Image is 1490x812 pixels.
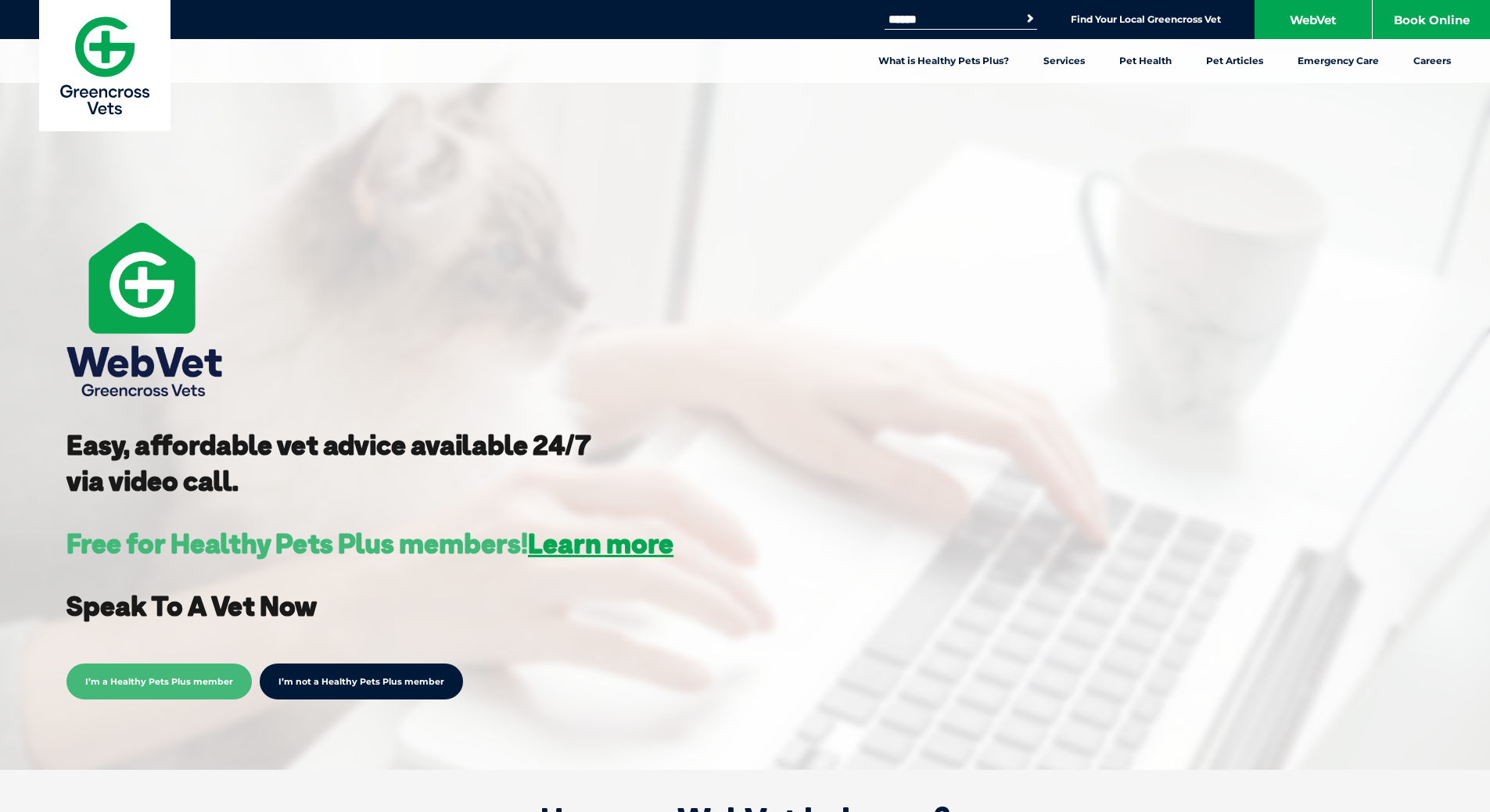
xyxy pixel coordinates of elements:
strong: Speak To A Vet Now [66,588,317,623]
a: Services [1026,39,1102,83]
button: Search [1022,11,1038,27]
a: I’m a Healthy Pets Plus member [66,674,252,688]
a: Careers [1396,39,1468,83]
a: Learn more [528,526,673,560]
a: Find Your Local Greencross Vet [1071,13,1221,26]
a: Pet Articles [1189,39,1280,83]
a: I’m not a Healthy Pets Plus member [260,664,463,699]
a: Pet Health [1102,39,1189,83]
h3: Free for Healthy Pets Plus members! [66,530,673,557]
span: I’m a Healthy Pets Plus member [66,664,252,699]
a: Emergency Care [1280,39,1396,83]
strong: Easy, affordable vet advice available 24/7 via video call. [66,427,591,498]
a: What is Healthy Pets Plus? [861,39,1026,83]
